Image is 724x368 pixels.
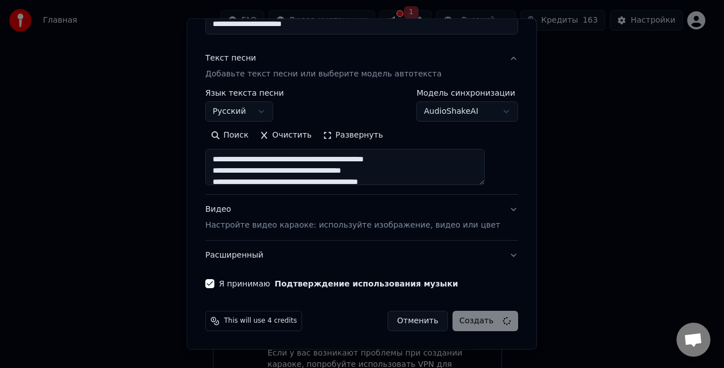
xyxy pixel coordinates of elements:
label: Я принимаю [219,280,458,288]
button: ВидеоНастройте видео караоке: используйте изображение, видео или цвет [205,195,518,240]
div: Текст песни [205,53,256,64]
button: Очистить [255,126,318,144]
p: Настройте видео караоке: используйте изображение, видео или цвет [205,220,500,231]
button: Развернуть [317,126,389,144]
div: Видео [205,204,500,231]
button: Поиск [205,126,254,144]
p: Добавьте текст песни или выберите модель автотекста [205,69,442,80]
div: Текст песниДобавьте текст песни или выберите модель автотекста [205,89,518,194]
span: This will use 4 credits [224,316,297,326]
button: Расширенный [205,241,518,270]
label: Модель синхронизации [417,89,519,97]
button: Отменить [387,311,448,331]
button: Текст песниДобавьте текст песни или выберите модель автотекста [205,44,518,89]
button: Я принимаю [275,280,458,288]
label: Язык текста песни [205,89,284,97]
